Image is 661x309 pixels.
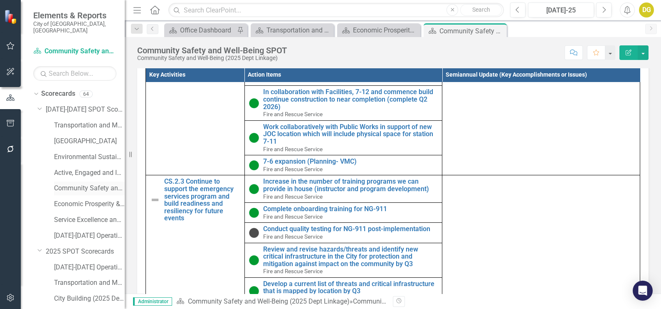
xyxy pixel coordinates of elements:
[460,4,502,16] button: Search
[263,146,323,152] span: Fire and Rescue Service
[244,155,442,175] td: Double-Click to Edit Right Click for Context Menu
[54,278,125,288] a: Transportation and Mobility (2025 Dept Linkage)
[263,193,323,200] span: Fire and Rescue Service
[263,225,438,233] a: Conduct quality testing for NG-911 post-implementation
[164,178,240,222] a: CS.2.3 Continue to support the emergency services program and build readiness and resiliency for ...
[263,246,438,268] a: Review and revise hazards/threats and identify new critical infrastructure in the City for protec...
[263,205,438,213] a: Complete onboarding training for NG-911
[54,215,125,225] a: Service Excellence and Accountability
[639,2,654,17] button: DG
[249,184,259,194] img: Proceeding as Anticipated
[249,208,259,218] img: Proceeding as Anticipated
[249,160,259,170] img: Proceeding as Anticipated
[137,46,287,55] div: Community Safety and Well-Being SPOT
[263,178,438,192] a: Increase in the number of training programs we can provide in house (instructor and program devel...
[188,297,350,305] a: Community Safety and Well-Being (2025 Dept Linkage)
[46,247,125,257] a: 2025 SPOT Scorecards
[33,10,116,20] span: Elements & Reports
[244,223,442,243] td: Double-Click to Edit Right Click for Context Menu
[442,31,640,175] td: Double-Click to Edit
[249,255,259,265] img: Proceeding as Anticipated
[249,286,259,296] img: Proceeding as Anticipated
[46,105,125,115] a: [DATE]-[DATE] SPOT Scorecards
[263,268,323,274] span: Fire and Rescue Service
[4,10,19,24] img: ClearPoint Strategy
[33,47,116,56] a: Community Safety and Well-Being (2025 Dept Linkage)
[54,184,125,193] a: Community Safety and Well-Being
[166,25,235,35] a: Office Dashboard
[633,281,653,301] div: Open Intercom Messenger
[249,133,259,143] img: Proceeding as Anticipated
[244,175,442,203] td: Double-Click to Edit Right Click for Context Menu
[263,280,438,295] a: Develop a current list of threats and critical infrastructure that is mapped by location by Q3
[79,90,93,97] div: 64
[150,195,160,205] img: Not Defined
[54,294,125,304] a: City Building (2025 Dept Linkage)
[353,25,418,35] div: Economic Prosperity &amp; Job Creation
[263,88,438,110] a: In collaboration with Facilities, 7-12 and commence build continue construction to near completio...
[249,228,259,238] img: Not Yet Commenced / On Hold
[263,213,323,220] span: Fire and Rescue Service
[266,25,332,35] div: Transportation and Mobility SPOT
[54,121,125,130] a: Transportation and Mobility
[33,20,116,34] small: City of [GEOGRAPHIC_DATA], [GEOGRAPHIC_DATA]
[54,168,125,178] a: Active, Engaged and Inclusive Communities
[133,297,172,306] span: Administrator
[263,111,323,117] span: Fire and Rescue Service
[244,277,442,305] td: Double-Click to Edit Right Click for Context Menu
[137,55,287,61] div: Community Safety and Well-Being (2025 Dept Linkage)
[472,6,490,13] span: Search
[146,31,245,175] td: Double-Click to Edit Right Click for Context Menu
[176,297,387,307] div: »
[244,203,442,223] td: Double-Click to Edit Right Click for Context Menu
[244,120,442,155] td: Double-Click to Edit Right Click for Context Menu
[54,152,125,162] a: Environmental Sustainability
[41,89,75,99] a: Scorecards
[168,3,504,17] input: Search ClearPoint...
[263,158,438,165] a: 7-6 expansion (Planning- VMC)
[54,231,125,241] a: [DATE]-[DATE] Operational Performance
[263,123,438,145] a: Work collaboratively with Public Works in support of new JOC location which will include physical...
[54,137,125,146] a: [GEOGRAPHIC_DATA]
[263,166,323,172] span: Fire and Rescue Service
[531,5,591,15] div: [DATE]-25
[180,25,235,35] div: Office Dashboard
[263,233,323,240] span: Fire and Rescue Service
[528,2,594,17] button: [DATE]-25
[54,199,125,209] a: Economic Prosperity & Job Creation
[249,98,259,108] img: Proceeding as Anticipated
[244,243,442,277] td: Double-Click to Edit Right Click for Context Menu
[339,25,418,35] a: Economic Prosperity &amp; Job Creation
[33,66,116,81] input: Search Below...
[439,26,505,36] div: Community Safety and Well-Being SPOT
[54,263,125,272] a: [DATE]-[DATE] Operational Performance (2025 Dept Linkage)
[244,86,442,120] td: Double-Click to Edit Right Click for Context Menu
[253,25,332,35] a: Transportation and Mobility SPOT
[353,297,472,305] div: Community Safety and Well-Being SPOT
